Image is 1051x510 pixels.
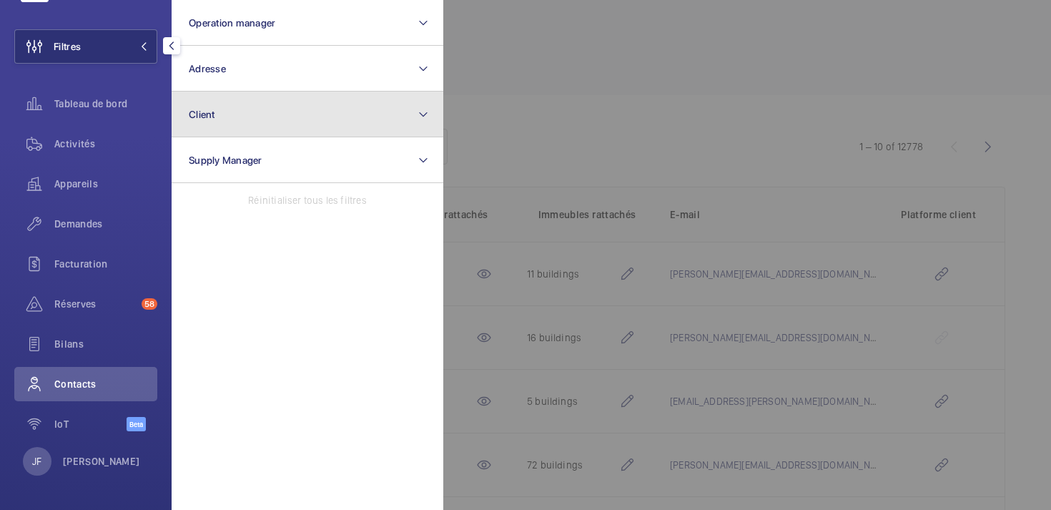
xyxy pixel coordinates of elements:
p: [PERSON_NAME] [63,454,140,469]
span: 58 [142,298,157,310]
span: Appareils [54,177,157,191]
span: IoT [54,417,127,431]
span: Contacts [54,377,157,391]
span: Bilans [54,337,157,351]
span: Facturation [54,257,157,271]
span: Tableau de bord [54,97,157,111]
span: Filtres [54,39,81,54]
span: Réserves [54,297,136,311]
p: JF [32,454,41,469]
span: Activités [54,137,157,151]
button: Filtres [14,29,157,64]
span: Demandes [54,217,157,231]
span: Beta [127,417,146,431]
